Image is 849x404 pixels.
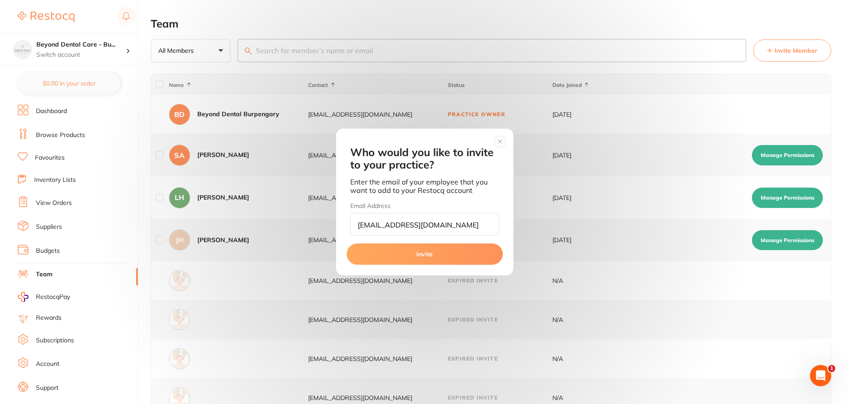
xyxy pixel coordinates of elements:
[350,202,391,209] label: Email Address
[350,178,499,194] p: Enter the email of your employee that you want to add to your Restocq account
[828,365,835,372] span: 1
[810,365,831,386] iframe: Intercom live chat
[350,146,499,171] h2: Who would you like to invite to your practice?
[350,213,499,235] input: john@email.com
[347,243,503,265] button: Invite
